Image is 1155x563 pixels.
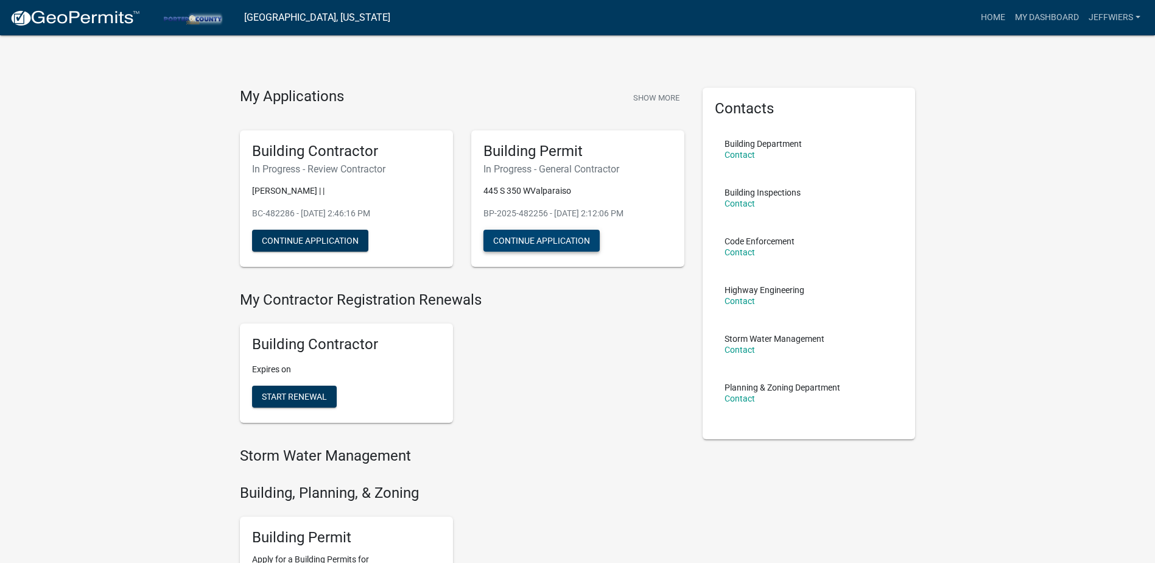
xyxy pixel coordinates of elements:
[244,7,390,28] a: [GEOGRAPHIC_DATA], [US_STATE]
[1010,6,1084,29] a: My Dashboard
[252,336,441,353] h5: Building Contractor
[715,100,904,118] h5: Contacts
[976,6,1010,29] a: Home
[240,88,344,106] h4: My Applications
[483,143,672,160] h5: Building Permit
[725,383,840,392] p: Planning & Zoning Department
[252,163,441,175] h6: In Progress - Review Contractor
[725,199,755,208] a: Contact
[1084,6,1145,29] a: JeffWiers
[725,394,755,403] a: Contact
[252,207,441,220] p: BC-482286 - [DATE] 2:46:16 PM
[240,484,684,502] h4: Building, Planning, & Zoning
[483,185,672,197] p: 445 S 350 WValparaiso
[725,150,755,160] a: Contact
[483,163,672,175] h6: In Progress - General Contractor
[483,207,672,220] p: BP-2025-482256 - [DATE] 2:12:06 PM
[483,230,600,252] button: Continue Application
[628,88,684,108] button: Show More
[725,237,795,246] p: Code Enforcement
[725,247,755,257] a: Contact
[725,188,801,197] p: Building Inspections
[725,286,804,294] p: Highway Engineering
[240,291,684,433] wm-registration-list-section: My Contractor Registration Renewals
[252,363,441,376] p: Expires on
[725,296,755,306] a: Contact
[262,392,327,402] span: Start Renewal
[252,230,368,252] button: Continue Application
[252,386,337,408] button: Start Renewal
[150,9,234,26] img: Porter County, Indiana
[252,143,441,160] h5: Building Contractor
[240,447,684,465] h4: Storm Water Management
[252,185,441,197] p: [PERSON_NAME] | |
[725,345,755,355] a: Contact
[240,291,684,309] h4: My Contractor Registration Renewals
[725,140,802,148] p: Building Department
[252,529,441,547] h5: Building Permit
[725,335,824,343] p: Storm Water Management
